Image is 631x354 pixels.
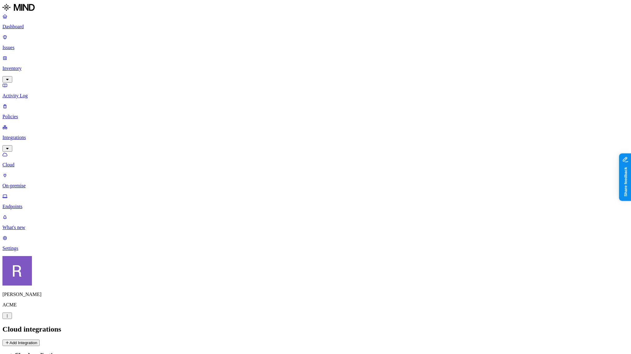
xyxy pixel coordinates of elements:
a: Settings [2,235,629,251]
p: Integrations [2,135,629,140]
p: Settings [2,246,629,251]
h2: Cloud integrations [2,325,629,333]
img: Rich Thompson [2,256,32,286]
p: Inventory [2,66,629,71]
a: Policies [2,103,629,119]
a: Dashboard [2,14,629,29]
a: Issues [2,34,629,50]
p: Activity Log [2,93,629,99]
p: Dashboard [2,24,629,29]
p: What's new [2,225,629,230]
a: Activity Log [2,83,629,99]
a: Endpoints [2,193,629,209]
a: Integrations [2,124,629,151]
a: MIND [2,2,629,14]
p: ACME [2,302,629,308]
p: On-premise [2,183,629,189]
a: On-premise [2,173,629,189]
p: Issues [2,45,629,50]
a: What's new [2,214,629,230]
button: Add Integration [2,340,40,346]
a: Inventory [2,55,629,82]
img: MIND [2,2,35,12]
p: Policies [2,114,629,119]
p: Endpoints [2,204,629,209]
p: Cloud [2,162,629,168]
a: Cloud [2,152,629,168]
